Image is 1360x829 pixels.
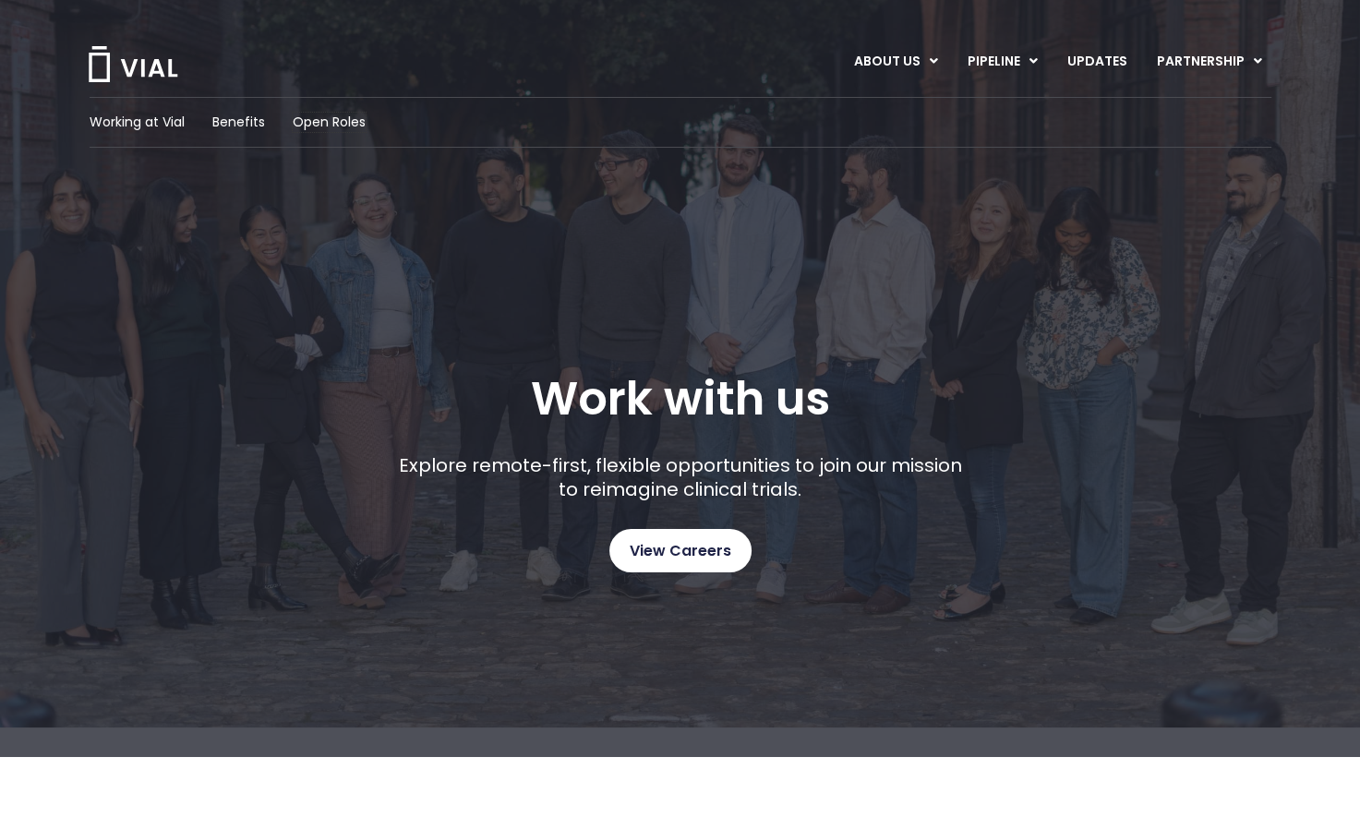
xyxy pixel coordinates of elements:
a: UPDATES [1053,46,1141,78]
a: Open Roles [293,113,366,132]
h1: Work with us [531,372,830,426]
p: Explore remote-first, flexible opportunities to join our mission to reimagine clinical trials. [391,453,969,501]
a: ABOUT USMenu Toggle [839,46,952,78]
a: Working at Vial [90,113,185,132]
span: View Careers [630,539,731,563]
img: Vial Logo [87,46,179,82]
a: View Careers [609,529,752,572]
a: Benefits [212,113,265,132]
a: PARTNERSHIPMenu Toggle [1142,46,1277,78]
a: PIPELINEMenu Toggle [953,46,1052,78]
